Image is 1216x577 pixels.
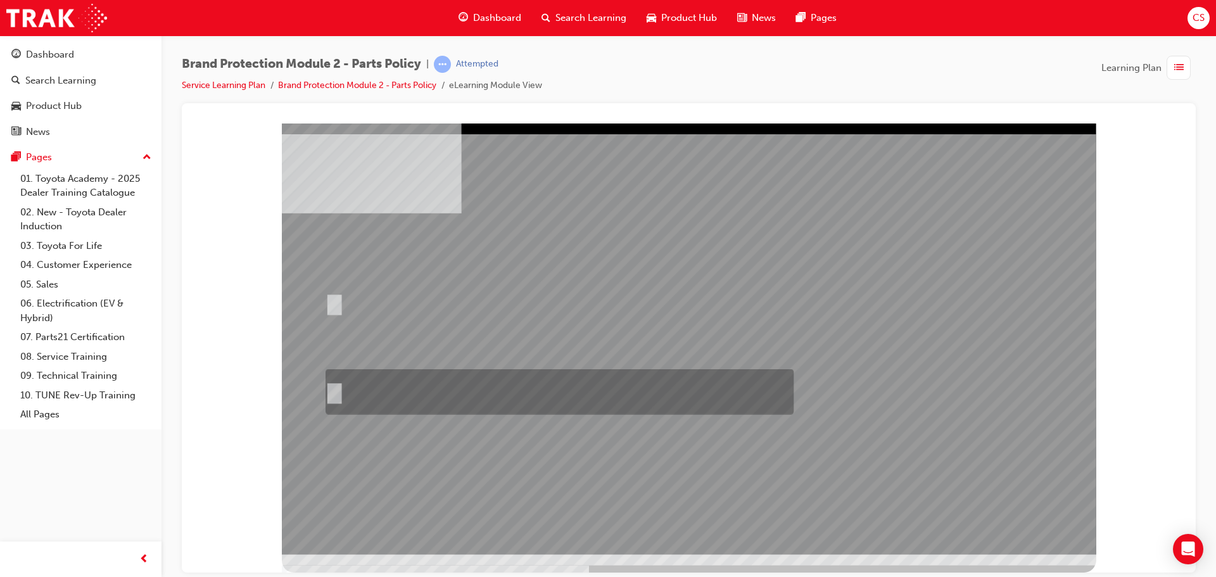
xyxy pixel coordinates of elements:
a: All Pages [15,405,156,424]
img: Trak [6,4,107,32]
button: CS [1187,7,1210,29]
span: car-icon [647,10,656,26]
span: search-icon [11,75,20,87]
span: Brand Protection Module 2 - Parts Policy [182,57,421,72]
div: Open Intercom Messenger [1173,534,1203,564]
span: guage-icon [11,49,21,61]
span: prev-icon [139,552,149,567]
span: news-icon [737,10,747,26]
span: CS [1193,11,1205,25]
div: Dashboard [26,48,74,62]
button: Learning Plan [1101,56,1196,80]
span: guage-icon [459,10,468,26]
span: news-icon [11,127,21,138]
a: 10. TUNE Rev-Up Training [15,386,156,405]
a: car-iconProduct Hub [636,5,727,31]
a: 02. New - Toyota Dealer Induction [15,203,156,236]
span: Learning Plan [1101,61,1162,75]
span: pages-icon [796,10,806,26]
span: list-icon [1174,60,1184,76]
span: car-icon [11,101,21,112]
a: Dashboard [5,43,156,67]
div: Attempted [456,58,498,70]
button: DashboardSearch LearningProduct HubNews [5,41,156,146]
a: 05. Sales [15,275,156,295]
a: 06. Electrification (EV & Hybrid) [15,294,156,327]
a: Search Learning [5,69,156,92]
span: | [426,57,429,72]
a: news-iconNews [727,5,786,31]
a: 03. Toyota For Life [15,236,156,256]
span: Dashboard [473,11,521,25]
a: 09. Technical Training [15,366,156,386]
button: Pages [5,146,156,169]
span: News [752,11,776,25]
div: Search Learning [25,73,96,88]
span: learningRecordVerb_ATTEMPT-icon [434,56,451,73]
a: guage-iconDashboard [448,5,531,31]
a: pages-iconPages [786,5,847,31]
a: News [5,120,156,144]
div: Product Hub [26,99,82,113]
span: pages-icon [11,152,21,163]
li: eLearning Module View [449,79,542,93]
span: Search Learning [555,11,626,25]
span: Pages [811,11,837,25]
a: search-iconSearch Learning [531,5,636,31]
a: 01. Toyota Academy - 2025 Dealer Training Catalogue [15,169,156,203]
a: 04. Customer Experience [15,255,156,275]
div: News [26,125,50,139]
a: Service Learning Plan [182,80,265,91]
div: Pages [26,150,52,165]
span: up-icon [142,149,151,166]
a: Product Hub [5,94,156,118]
span: Product Hub [661,11,717,25]
a: 08. Service Training [15,347,156,367]
a: 07. Parts21 Certification [15,327,156,347]
span: search-icon [541,10,550,26]
a: Brand Protection Module 2 - Parts Policy [278,80,436,91]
